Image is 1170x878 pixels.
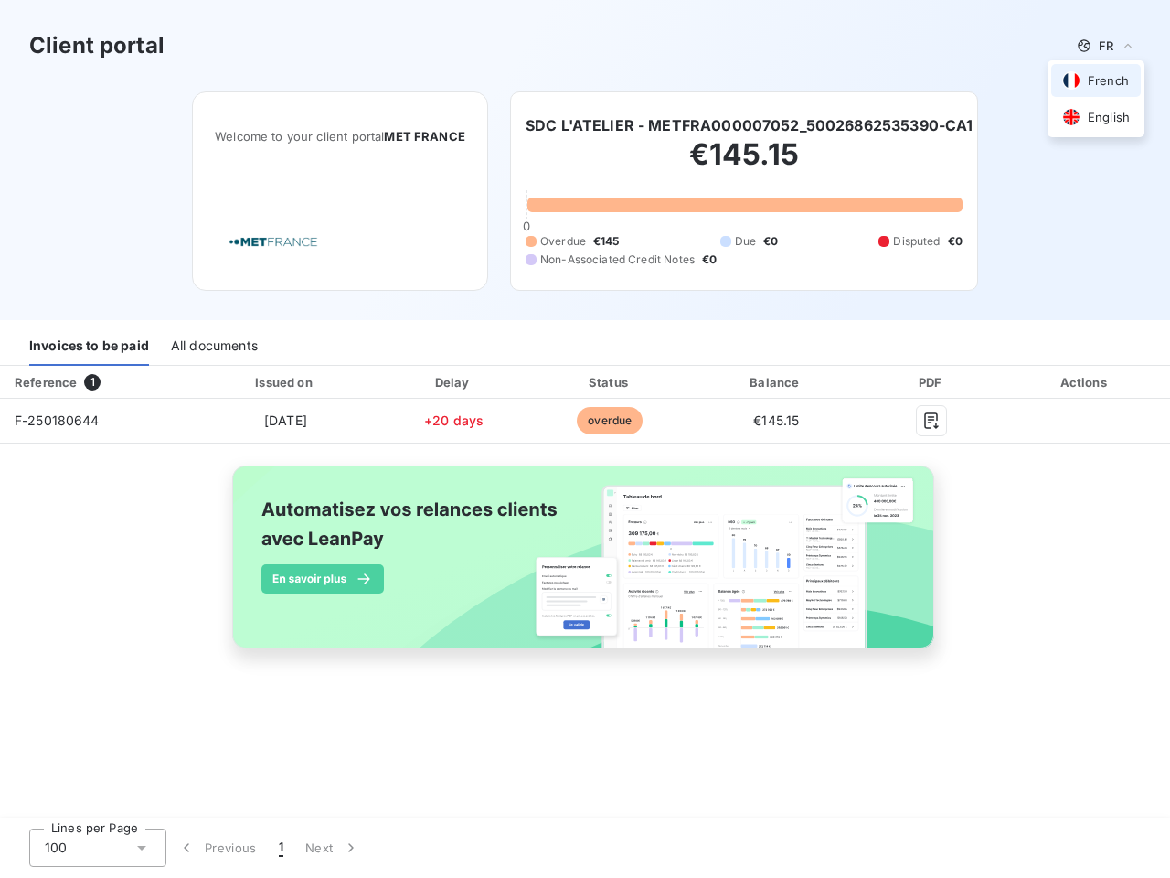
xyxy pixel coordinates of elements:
div: Issued on [197,373,374,391]
button: 1 [268,829,294,867]
div: Delay [381,373,526,391]
span: €0 [702,252,717,268]
span: €145 [593,233,620,250]
span: +20 days [424,412,484,428]
span: F-250180644 [15,412,100,428]
button: Previous [166,829,268,867]
button: Next [294,829,371,867]
span: Non-Associated Credit Notes [540,252,695,268]
span: 0 [523,219,530,233]
span: €145.15 [753,412,799,428]
span: MET FRANCE [384,129,465,144]
div: PDF [867,373,996,391]
div: Reference [15,375,77,390]
img: Company logo [215,216,332,268]
span: [DATE] [264,412,307,428]
span: €0 [763,233,778,250]
h2: €145.15 [526,136,963,191]
div: Balance [694,373,860,391]
span: €0 [948,233,963,250]
span: Disputed [893,233,940,250]
div: Invoices to be paid [29,327,149,366]
h6: SDC L'ATELIER - METFRA000007052_50026862535390-CA1 [526,114,973,136]
div: Status [534,373,686,391]
div: Actions [1004,373,1166,391]
span: Overdue [540,233,586,250]
span: 100 [45,839,67,857]
div: All documents [171,327,258,366]
span: French [1088,72,1129,90]
span: Due [735,233,756,250]
span: FR [1099,38,1113,53]
span: English [1088,109,1130,126]
span: 1 [279,839,283,857]
img: banner [216,455,954,680]
span: overdue [577,407,643,434]
span: 1 [84,374,101,391]
h3: Client portal [29,29,165,62]
span: Welcome to your client portal [215,129,465,144]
